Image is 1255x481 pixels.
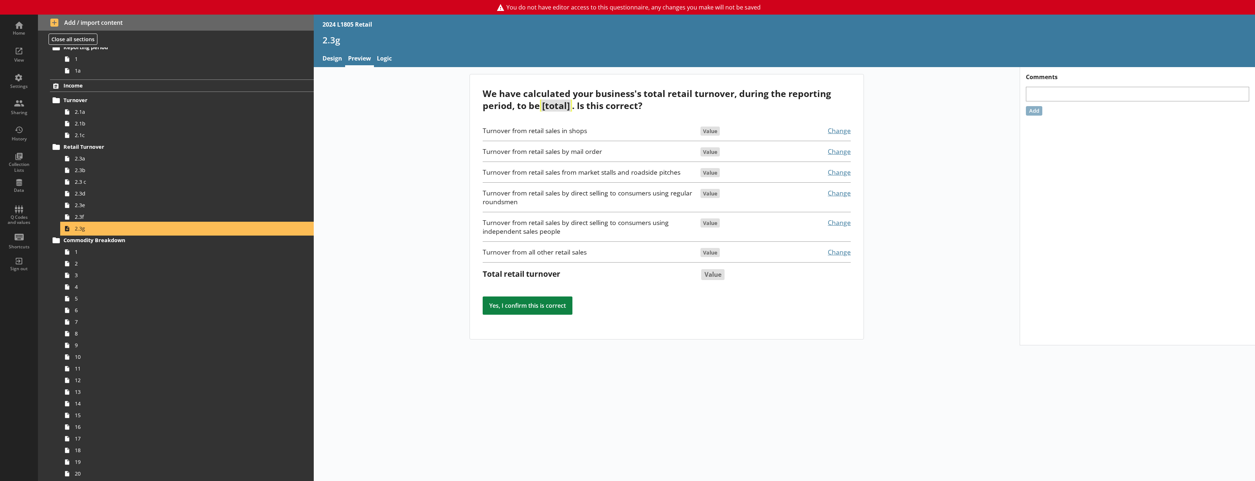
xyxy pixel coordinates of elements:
[61,118,314,129] a: 2.1b
[61,211,314,223] a: 2.3f
[75,178,260,185] span: 2.3 c
[61,445,314,456] a: 18
[75,412,260,419] span: 15
[483,296,572,315] div: Yes, I confirm this is correct
[63,237,257,244] span: Commodity Breakdown
[700,218,720,228] div: Value
[483,248,694,256] div: Turnover from all other retail sales
[700,248,720,257] div: Value
[63,82,257,89] span: Income
[541,100,571,112] span: [total]
[61,281,314,293] a: 4
[61,386,314,398] a: 13
[75,108,260,115] span: 2.1a
[61,363,314,375] a: 11
[6,244,32,250] div: Shortcuts
[75,353,260,360] span: 10
[483,268,694,279] div: Total retail turnover
[61,164,314,176] a: 2.3b
[61,316,314,328] a: 7
[483,189,694,206] div: Turnover from retail sales by direct selling to consumers using regular roundsmen
[6,136,32,142] div: History
[75,295,260,302] span: 5
[793,218,851,227] div: Change
[75,377,260,384] span: 12
[75,190,260,197] span: 2.3d
[61,468,314,480] a: 20
[63,44,257,51] span: Reporting period
[75,260,260,267] span: 2
[75,458,260,465] span: 19
[75,202,260,209] span: 2.3e
[61,188,314,199] a: 2.3d
[61,269,314,281] a: 3
[793,168,851,177] div: Change
[63,143,257,150] span: Retail Turnover
[75,342,260,349] span: 9
[75,132,260,139] span: 2.1c
[53,42,314,77] li: Reporting period11a
[61,65,314,77] a: 1a
[49,34,97,45] button: Close all sections
[75,318,260,325] span: 7
[61,176,314,188] a: 2.3 c
[75,55,260,62] span: 1
[50,94,314,106] a: Turnover
[75,225,260,232] span: 2.3g
[75,388,260,395] span: 13
[50,79,314,92] a: Income
[320,51,345,67] a: Design
[75,248,260,255] span: 1
[61,53,314,65] a: 1
[6,187,32,193] div: Data
[61,351,314,363] a: 10
[50,42,314,53] a: Reporting period
[483,218,694,236] div: Turnover from retail sales by direct selling to consumers using independent sales people
[50,234,314,246] a: Commodity Breakdown
[483,147,694,156] div: Turnover from retail sales by mail order
[483,126,694,135] div: Turnover from retail sales in shops
[700,189,720,198] div: Value
[63,97,257,104] span: Turnover
[75,423,260,430] span: 16
[75,213,260,220] span: 2.3f
[75,330,260,337] span: 8
[61,304,314,316] a: 6
[6,84,32,89] div: Settings
[75,155,260,162] span: 2.3a
[61,106,314,118] a: 2.1a
[61,433,314,445] a: 17
[75,272,260,279] span: 3
[75,283,260,290] span: 4
[793,248,851,256] div: Change
[50,19,302,27] span: Add / import content
[61,375,314,386] a: 12
[61,153,314,164] a: 2.3a
[793,147,851,156] div: Change
[75,365,260,372] span: 11
[75,67,260,74] span: 1a
[700,168,720,177] div: Value
[61,398,314,410] a: 14
[374,51,395,67] a: Logic
[793,189,851,197] div: Change
[61,340,314,351] a: 9
[75,167,260,174] span: 2.3b
[6,57,32,63] div: View
[6,110,32,116] div: Sharing
[61,456,314,468] a: 19
[61,129,314,141] a: 2.1c
[61,223,314,234] a: 2.3g
[483,88,851,112] div: We have calculated your business's total retail turnover, during the reporting period, to be . Is...
[1020,67,1255,81] h1: Comments
[75,307,260,314] span: 6
[700,127,720,136] div: Value
[75,400,260,407] span: 14
[75,447,260,454] span: 18
[61,246,314,258] a: 1
[50,141,314,153] a: Retail Turnover
[6,215,32,225] div: Q Codes and values
[61,293,314,304] a: 5
[53,141,314,234] li: Retail Turnover2.3a2.3b2.3 c2.3d2.3e2.3f2.3g
[700,147,720,156] div: Value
